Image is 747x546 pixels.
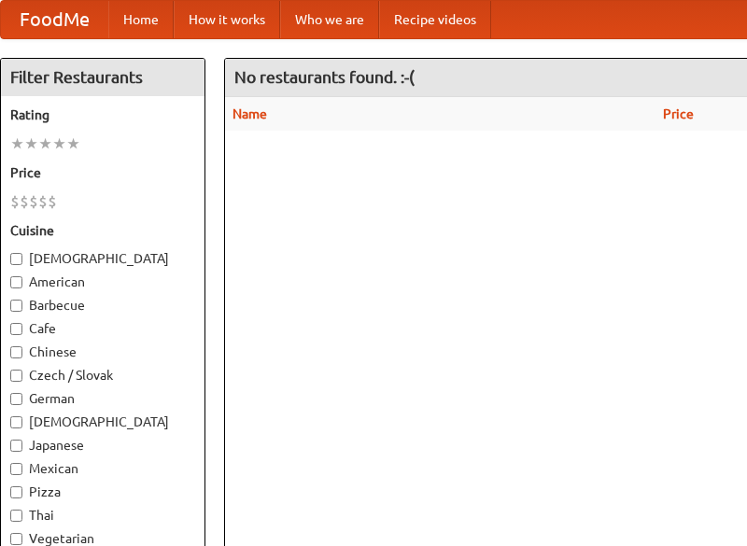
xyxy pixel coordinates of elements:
a: Who we are [280,1,379,38]
input: Mexican [10,463,22,475]
input: [DEMOGRAPHIC_DATA] [10,416,22,428]
input: German [10,393,22,405]
input: Barbecue [10,300,22,312]
input: Japanese [10,440,22,452]
label: American [10,273,195,291]
label: Pizza [10,483,195,501]
li: ★ [66,133,80,154]
label: [DEMOGRAPHIC_DATA] [10,413,195,431]
a: Name [233,106,267,121]
label: Barbecue [10,296,195,315]
label: Czech / Slovak [10,366,195,385]
a: Price [663,106,694,121]
input: Cafe [10,323,22,335]
h5: Rating [10,105,195,124]
li: $ [20,191,29,212]
h5: Price [10,163,195,182]
input: Vegetarian [10,533,22,545]
input: Chinese [10,346,22,358]
label: Thai [10,506,195,525]
input: Thai [10,510,22,522]
a: FoodMe [1,1,108,38]
label: Japanese [10,436,195,455]
h5: Cuisine [10,221,195,240]
h4: Filter Restaurants [1,59,204,96]
li: $ [48,191,57,212]
label: German [10,389,195,408]
label: Cafe [10,319,195,338]
a: How it works [174,1,280,38]
li: ★ [38,133,52,154]
li: $ [10,191,20,212]
li: ★ [10,133,24,154]
input: Pizza [10,486,22,498]
input: Czech / Slovak [10,370,22,382]
ng-pluralize: No restaurants found. :-( [234,68,415,86]
li: ★ [24,133,38,154]
li: $ [38,191,48,212]
a: Home [108,1,174,38]
label: Mexican [10,459,195,478]
label: Chinese [10,343,195,361]
li: $ [29,191,38,212]
li: ★ [52,133,66,154]
label: [DEMOGRAPHIC_DATA] [10,249,195,268]
input: American [10,276,22,288]
input: [DEMOGRAPHIC_DATA] [10,253,22,265]
a: Recipe videos [379,1,491,38]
